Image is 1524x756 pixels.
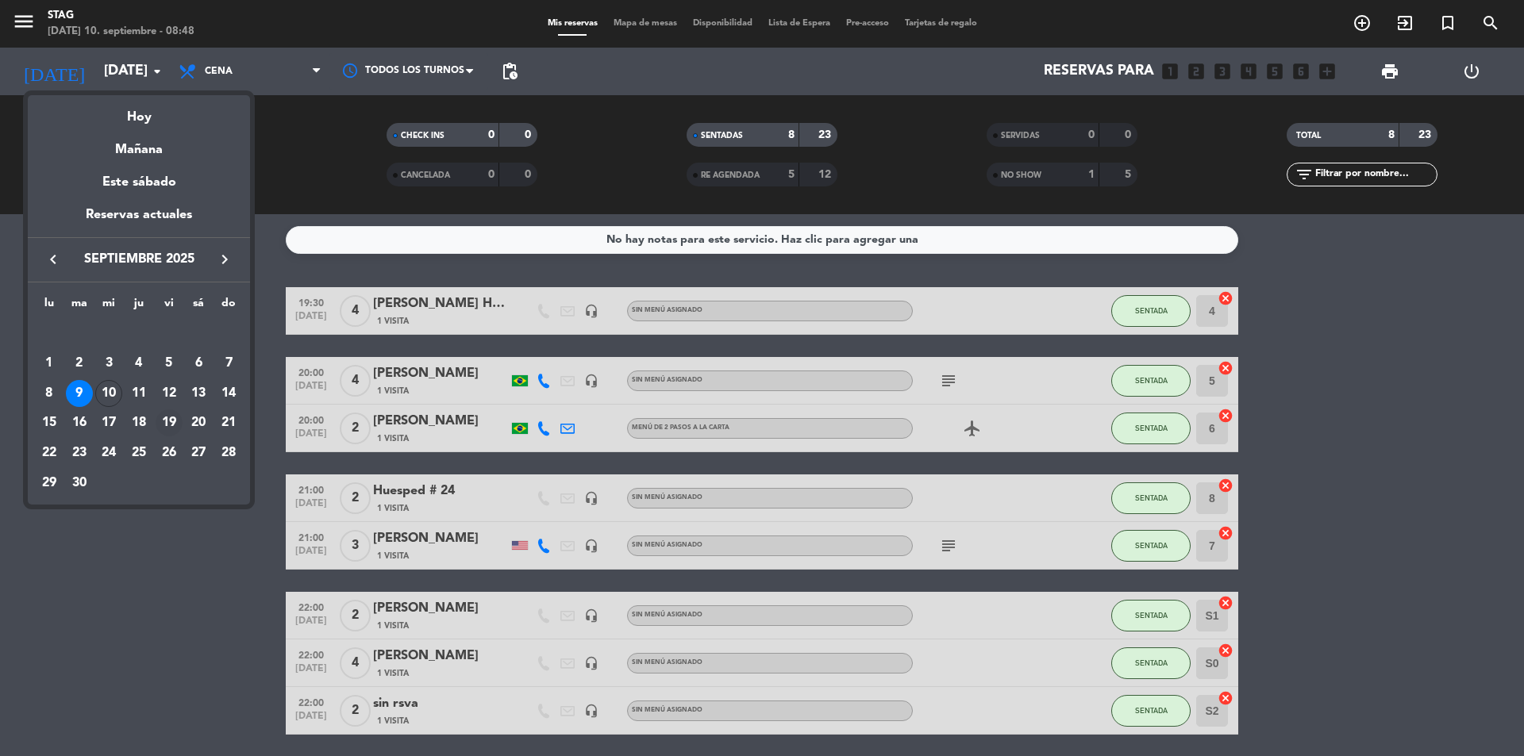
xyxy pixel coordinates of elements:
th: viernes [154,294,184,319]
div: Hoy [28,95,250,128]
div: 23 [66,439,93,466]
td: 14 de septiembre de 2025 [214,378,244,409]
td: 9 de septiembre de 2025 [64,378,94,409]
button: keyboard_arrow_left [39,249,67,270]
th: martes [64,294,94,319]
td: 13 de septiembre de 2025 [184,378,214,409]
td: 25 de septiembre de 2025 [124,438,154,468]
td: 7 de septiembre de 2025 [214,348,244,378]
div: 29 [36,470,63,497]
div: 14 [215,380,242,407]
div: 4 [125,350,152,377]
div: Este sábado [28,160,250,205]
div: 9 [66,380,93,407]
td: SEP. [34,318,244,348]
div: 18 [125,409,152,436]
td: 29 de septiembre de 2025 [34,468,64,498]
i: keyboard_arrow_left [44,250,63,269]
td: 5 de septiembre de 2025 [154,348,184,378]
div: 2 [66,350,93,377]
div: 11 [125,380,152,407]
td: 23 de septiembre de 2025 [64,438,94,468]
td: 12 de septiembre de 2025 [154,378,184,409]
div: 5 [156,350,183,377]
td: 16 de septiembre de 2025 [64,408,94,438]
div: Mañana [28,128,250,160]
div: 3 [95,350,122,377]
i: keyboard_arrow_right [215,250,234,269]
div: 15 [36,409,63,436]
div: 13 [185,380,212,407]
td: 15 de septiembre de 2025 [34,408,64,438]
td: 3 de septiembre de 2025 [94,348,124,378]
button: keyboard_arrow_right [210,249,239,270]
td: 17 de septiembre de 2025 [94,408,124,438]
td: 18 de septiembre de 2025 [124,408,154,438]
div: 17 [95,409,122,436]
div: 27 [185,439,212,466]
div: 8 [36,380,63,407]
th: miércoles [94,294,124,319]
th: domingo [214,294,244,319]
div: 24 [95,439,122,466]
span: septiembre 2025 [67,249,210,270]
div: 21 [215,409,242,436]
th: sábado [184,294,214,319]
div: Reservas actuales [28,205,250,237]
td: 28 de septiembre de 2025 [214,438,244,468]
div: 10 [95,380,122,407]
td: 11 de septiembre de 2025 [124,378,154,409]
div: 6 [185,350,212,377]
div: 19 [156,409,183,436]
div: 22 [36,439,63,466]
div: 7 [215,350,242,377]
div: 12 [156,380,183,407]
td: 19 de septiembre de 2025 [154,408,184,438]
div: 26 [156,439,183,466]
div: 30 [66,470,93,497]
div: 28 [215,439,242,466]
td: 8 de septiembre de 2025 [34,378,64,409]
td: 4 de septiembre de 2025 [124,348,154,378]
div: 25 [125,439,152,466]
th: jueves [124,294,154,319]
td: 2 de septiembre de 2025 [64,348,94,378]
td: 30 de septiembre de 2025 [64,468,94,498]
div: 16 [66,409,93,436]
td: 27 de septiembre de 2025 [184,438,214,468]
div: 1 [36,350,63,377]
td: 1 de septiembre de 2025 [34,348,64,378]
td: 20 de septiembre de 2025 [184,408,214,438]
div: 20 [185,409,212,436]
td: 21 de septiembre de 2025 [214,408,244,438]
td: 26 de septiembre de 2025 [154,438,184,468]
th: lunes [34,294,64,319]
td: 24 de septiembre de 2025 [94,438,124,468]
td: 22 de septiembre de 2025 [34,438,64,468]
td: 10 de septiembre de 2025 [94,378,124,409]
td: 6 de septiembre de 2025 [184,348,214,378]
